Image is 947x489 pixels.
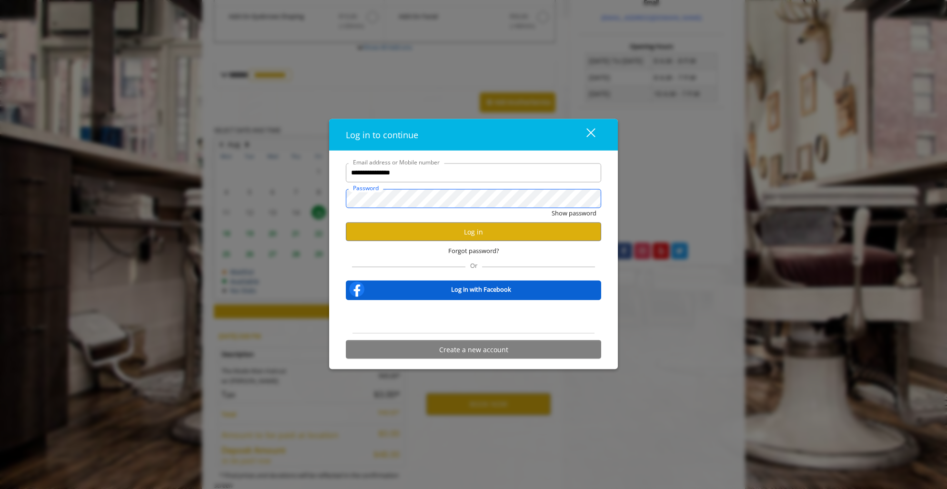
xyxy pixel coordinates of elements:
[425,306,522,327] iframe: Sign in with Google Button
[347,280,366,299] img: facebook-logo
[346,340,601,359] button: Create a new account
[346,223,601,241] button: Log in
[552,208,596,218] button: Show password
[585,193,596,204] keeper-lock: Open Keeper Popup
[348,183,383,192] label: Password
[346,189,601,208] input: Password
[465,261,482,270] span: Or
[346,129,418,140] span: Log in to continue
[575,127,594,142] div: close dialog
[346,163,601,182] input: Email address or Mobile number
[348,157,444,166] label: Email address or Mobile number
[451,284,511,294] b: Log in with Facebook
[448,246,499,256] span: Forgot password?
[569,125,601,144] button: close dialog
